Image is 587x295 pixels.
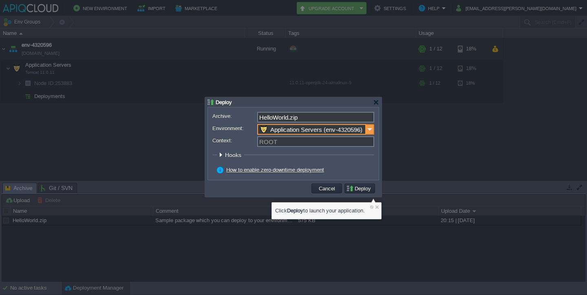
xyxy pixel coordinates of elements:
[216,99,232,105] span: Deploy
[212,112,256,120] label: Archive:
[346,185,373,192] button: Deploy
[225,152,243,158] span: Hooks
[212,136,256,145] label: Context:
[316,185,338,192] button: Cancel
[275,205,378,217] div: Click to launch your application.
[226,167,324,173] a: How to enable zero-downtime deployment
[212,124,256,133] label: Environment:
[287,208,303,214] b: Deploy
